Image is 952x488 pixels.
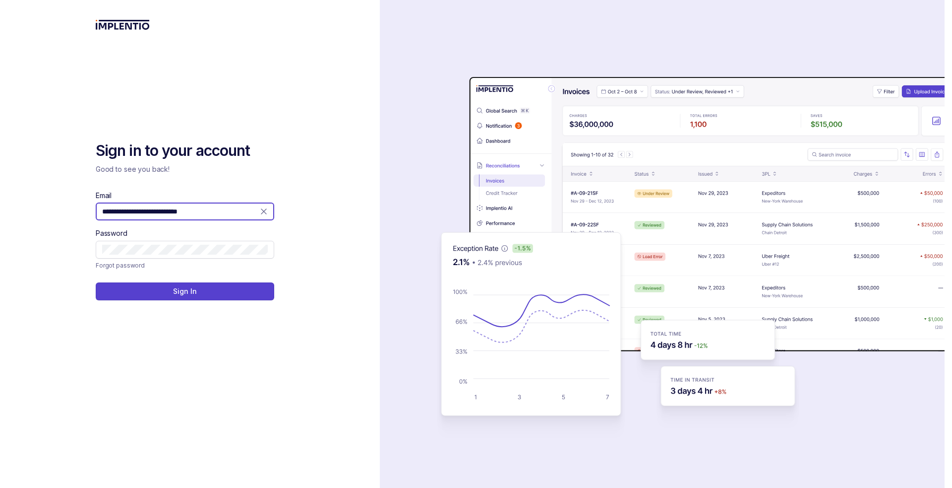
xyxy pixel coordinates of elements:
p: Good to see you back! [96,164,274,174]
label: Email [96,191,112,201]
p: Forgot password [96,261,145,271]
h2: Sign in to your account [96,141,274,161]
a: Link Forgot password [96,261,145,271]
p: Sign In [173,286,196,296]
button: Sign In [96,282,274,300]
img: logo [96,20,150,30]
label: Password [96,228,127,238]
